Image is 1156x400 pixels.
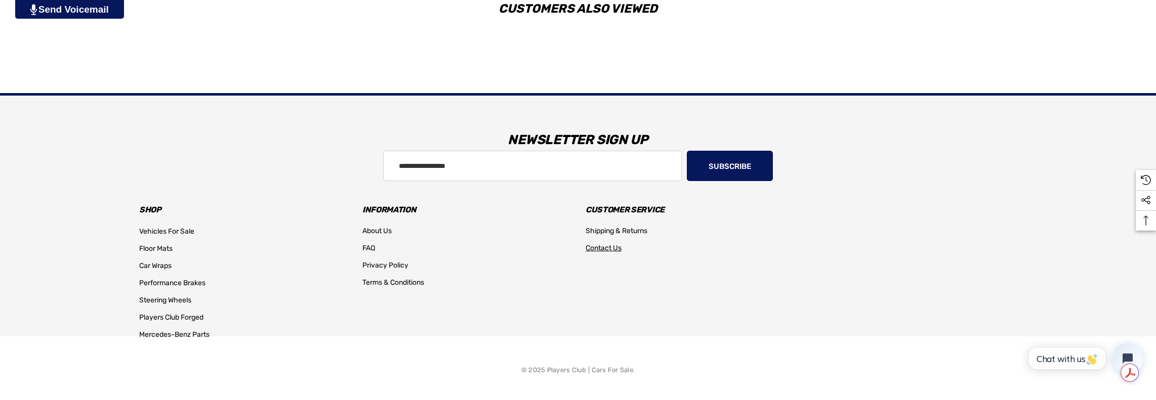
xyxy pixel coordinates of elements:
[139,275,205,292] a: Performance Brakes
[586,223,647,240] a: Shipping & Returns
[687,151,773,181] button: Subscribe
[139,279,205,287] span: Performance Brakes
[362,227,392,235] span: About Us
[139,330,210,339] span: Mercedes-Benz Parts
[586,203,794,217] h3: Customer Service
[85,3,1071,15] h2: Customers Also Viewed
[139,257,172,275] a: Car Wraps
[586,227,647,235] span: Shipping & Returns
[139,292,191,309] a: Steering Wheels
[521,364,635,377] p: © 2025 Players Club | Cars For Sale.
[362,278,424,287] span: Terms & Conditions
[362,203,570,217] h3: Information
[139,309,203,326] a: Players Club Forged
[1141,195,1151,205] svg: Social Media
[1141,175,1151,185] svg: Recently Viewed
[362,244,375,252] span: FAQ
[362,274,424,291] a: Terms & Conditions
[139,296,191,304] span: Steering Wheels
[362,261,408,270] span: Privacy Policy
[139,240,173,257] a: Floor Mats
[1136,215,1156,226] svg: Top
[139,326,210,343] a: Mercedes-Benz Parts
[586,244,622,252] span: Contact Us
[139,223,194,240] a: Vehicles For Sale
[132,125,1024,155] h3: Newsletter Sign Up
[30,4,37,15] img: PjwhLS0gR2VuZXJhdG9yOiBHcmF2aXQuaW8gLS0+PHN2ZyB4bWxucz0iaHR0cDovL3d3dy53My5vcmcvMjAwMC9zdmciIHhtb...
[362,257,408,274] a: Privacy Policy
[139,244,173,253] span: Floor Mats
[139,203,347,217] h3: Shop
[139,227,194,236] span: Vehicles For Sale
[1018,335,1151,382] iframe: Tidio Chat
[362,240,375,257] a: FAQ
[362,223,392,240] a: About Us
[139,313,203,322] span: Players Club Forged
[586,240,622,257] a: Contact Us
[139,261,172,270] span: Car Wraps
